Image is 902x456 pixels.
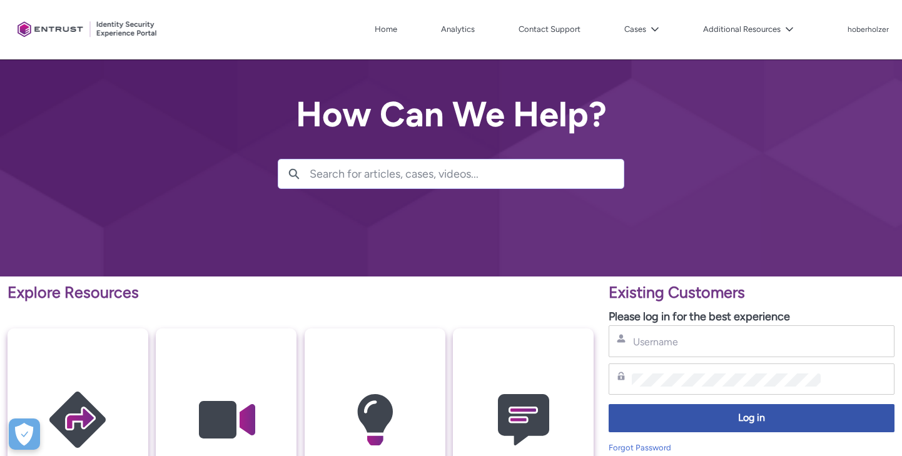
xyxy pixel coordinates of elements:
[515,20,584,39] a: Contact Support
[621,20,662,39] button: Cases
[310,160,624,188] input: Search for articles, cases, videos...
[848,26,889,34] p: hoberholzer
[438,20,478,39] a: Analytics, opens in new tab
[278,160,310,188] button: Search
[372,20,400,39] a: Home
[278,95,624,134] h2: How Can We Help?
[609,404,894,432] button: Log in
[847,23,889,35] button: User Profile hoberholzer
[609,308,894,325] p: Please log in for the best experience
[9,418,40,450] button: Open Preferences
[609,443,671,452] a: Forgot Password
[632,335,820,348] input: Username
[617,411,886,425] span: Log in
[9,418,40,450] div: Cookie Preferences
[8,281,594,305] p: Explore Resources
[700,20,797,39] button: Additional Resources
[609,281,894,305] p: Existing Customers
